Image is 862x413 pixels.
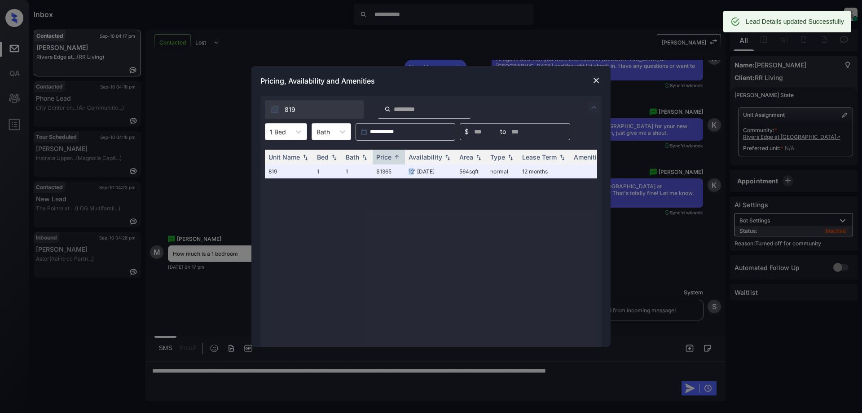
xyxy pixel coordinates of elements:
[301,154,310,160] img: sorting
[490,153,505,161] div: Type
[459,153,473,161] div: Area
[392,154,401,160] img: sorting
[456,164,487,178] td: 564 sqft
[465,127,469,137] span: $
[268,153,300,161] div: Unit Name
[313,164,342,178] td: 1
[373,164,405,178] td: $1365
[265,164,313,178] td: 819
[746,13,844,30] div: Lead Details updated Successfully
[384,105,391,113] img: icon-zuma
[285,105,295,115] span: 819
[522,153,557,161] div: Lease Term
[574,153,604,161] div: Amenities
[330,154,339,160] img: sorting
[317,153,329,161] div: Bed
[589,102,599,113] img: icon-zuma
[376,153,391,161] div: Price
[405,164,456,178] td: 12' [DATE]
[360,154,369,160] img: sorting
[342,164,373,178] td: 1
[487,164,519,178] td: normal
[558,154,567,160] img: sorting
[506,154,515,160] img: sorting
[500,127,506,137] span: to
[443,154,452,160] img: sorting
[251,66,611,96] div: Pricing, Availability and Amenities
[474,154,483,160] img: sorting
[519,164,570,178] td: 12 months
[409,153,442,161] div: Availability
[270,105,279,114] img: icon-zuma
[346,153,359,161] div: Bath
[592,76,601,85] img: close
